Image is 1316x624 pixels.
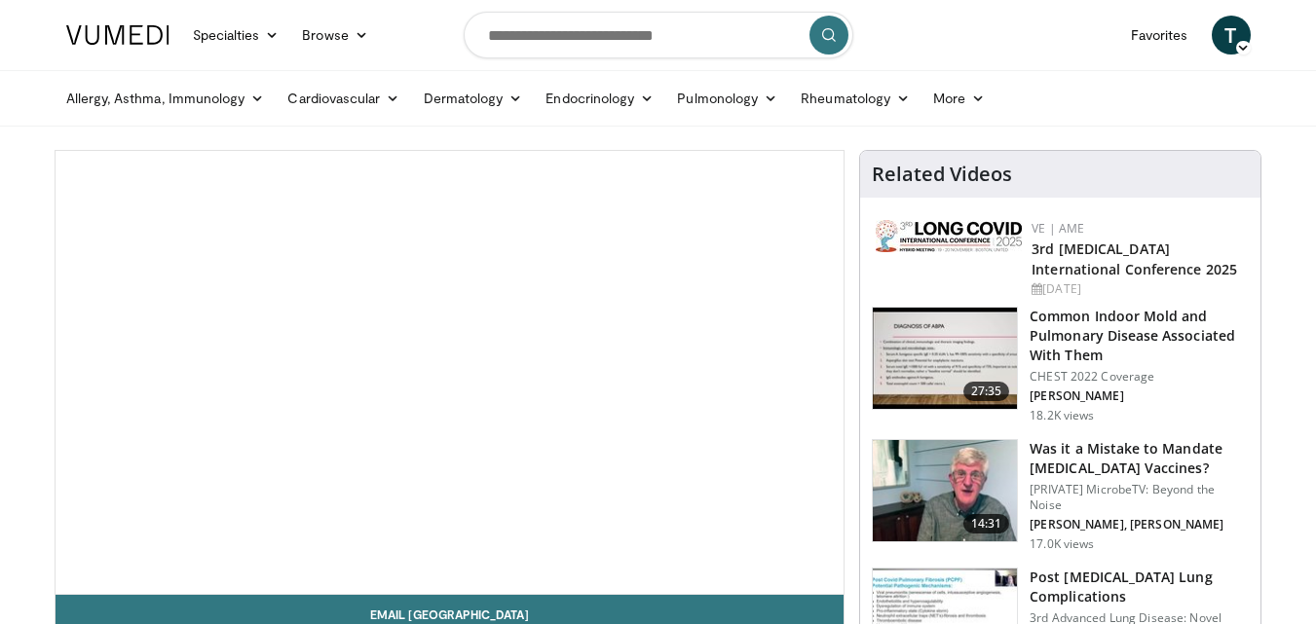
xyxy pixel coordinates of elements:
a: More [921,79,996,118]
a: Cardiovascular [276,79,411,118]
p: 17.0K views [1030,536,1094,552]
span: 27:35 [963,382,1010,401]
a: Allergy, Asthma, Immunology [55,79,277,118]
p: 18.2K views [1030,408,1094,423]
h4: Related Videos [872,163,1012,186]
a: Rheumatology [789,79,921,118]
p: [PRIVATE] MicrobeTV: Beyond the Noise [1030,482,1249,513]
a: 3rd [MEDICAL_DATA] International Conference 2025 [1032,239,1237,278]
a: 27:35 Common Indoor Mold and Pulmonary Disease Associated With Them CHEST 2022 Coverage [PERSON_N... [872,307,1249,423]
a: Favorites [1119,16,1200,55]
a: VE | AME [1032,220,1084,237]
img: f91047f4-3b1b-4007-8c78-6eacab5e8334.150x105_q85_crop-smart_upscale.jpg [873,440,1017,541]
span: 14:31 [963,514,1010,533]
h3: Common Indoor Mold and Pulmonary Disease Associated With Them [1030,307,1249,365]
a: Endocrinology [534,79,665,118]
a: Pulmonology [665,79,789,118]
video-js: Video Player [56,151,845,595]
a: Specialties [181,16,291,55]
a: 14:31 Was it a Mistake to Mandate [MEDICAL_DATA] Vaccines? [PRIVATE] MicrobeTV: Beyond the Noise ... [872,439,1249,552]
a: Browse [290,16,380,55]
a: Dermatology [412,79,535,118]
div: [DATE] [1032,280,1245,298]
h3: Post [MEDICAL_DATA] Lung Complications [1030,568,1249,606]
p: [PERSON_NAME], [PERSON_NAME] [1030,517,1249,532]
h3: Was it a Mistake to Mandate [MEDICAL_DATA] Vaccines? [1030,439,1249,478]
img: 7e353de0-d5d2-4f37-a0ac-0ef5f1a491ce.150x105_q85_crop-smart_upscale.jpg [873,308,1017,409]
p: [PERSON_NAME] [1030,388,1249,404]
p: CHEST 2022 Coverage [1030,369,1249,385]
img: VuMedi Logo [66,25,169,45]
input: Search topics, interventions [464,12,853,58]
img: a2792a71-925c-4fc2-b8ef-8d1b21aec2f7.png.150x105_q85_autocrop_double_scale_upscale_version-0.2.jpg [876,220,1022,252]
a: T [1212,16,1251,55]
